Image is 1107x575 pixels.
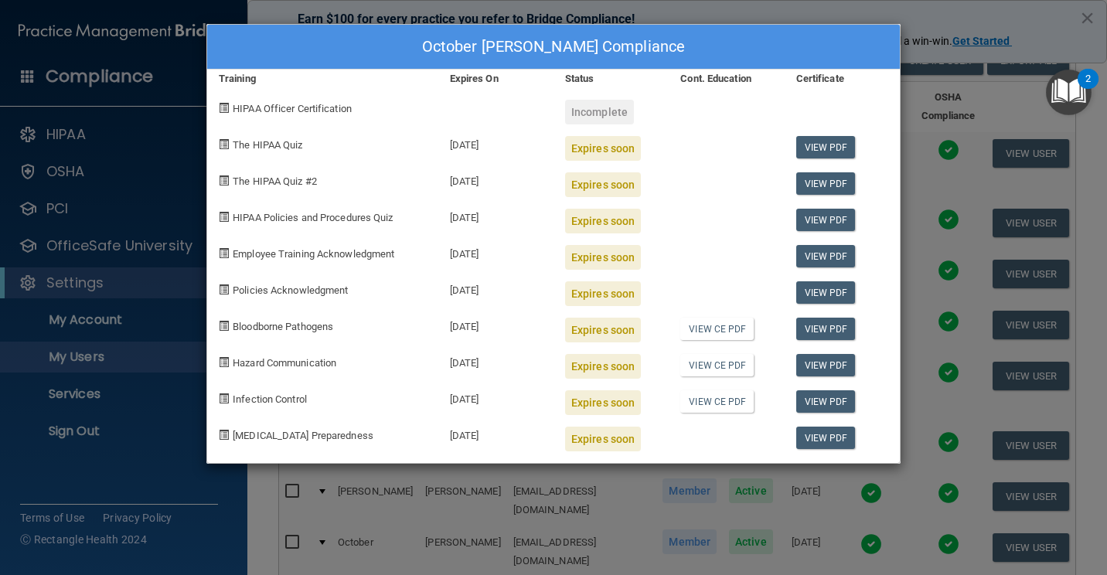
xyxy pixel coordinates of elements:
[680,390,754,413] a: View CE PDF
[233,212,393,223] span: HIPAA Policies and Procedures Quiz
[796,390,856,413] a: View PDF
[796,172,856,195] a: View PDF
[796,318,856,340] a: View PDF
[438,342,553,379] div: [DATE]
[680,354,754,376] a: View CE PDF
[565,354,641,379] div: Expires soon
[438,70,553,88] div: Expires On
[233,139,302,151] span: The HIPAA Quiz
[796,427,856,449] a: View PDF
[565,281,641,306] div: Expires soon
[233,321,333,332] span: Bloodborne Pathogens
[565,172,641,197] div: Expires soon
[438,161,553,197] div: [DATE]
[565,136,641,161] div: Expires soon
[438,124,553,161] div: [DATE]
[796,136,856,158] a: View PDF
[796,281,856,304] a: View PDF
[565,318,641,342] div: Expires soon
[1046,70,1092,115] button: Open Resource Center, 2 new notifications
[796,209,856,231] a: View PDF
[669,70,784,88] div: Cont. Education
[233,248,394,260] span: Employee Training Acknowledgment
[680,318,754,340] a: View CE PDF
[565,209,641,233] div: Expires soon
[207,70,438,88] div: Training
[233,393,307,405] span: Infection Control
[565,427,641,451] div: Expires soon
[438,415,553,451] div: [DATE]
[233,430,373,441] span: [MEDICAL_DATA] Preparedness
[438,197,553,233] div: [DATE]
[438,270,553,306] div: [DATE]
[438,306,553,342] div: [DATE]
[233,284,348,296] span: Policies Acknowledgment
[233,175,317,187] span: The HIPAA Quiz #2
[565,390,641,415] div: Expires soon
[796,245,856,267] a: View PDF
[796,354,856,376] a: View PDF
[207,25,900,70] div: October [PERSON_NAME] Compliance
[438,233,553,270] div: [DATE]
[233,103,352,114] span: HIPAA Officer Certification
[553,70,669,88] div: Status
[233,357,336,369] span: Hazard Communication
[438,379,553,415] div: [DATE]
[785,70,900,88] div: Certificate
[565,245,641,270] div: Expires soon
[1085,79,1091,99] div: 2
[565,100,634,124] div: Incomplete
